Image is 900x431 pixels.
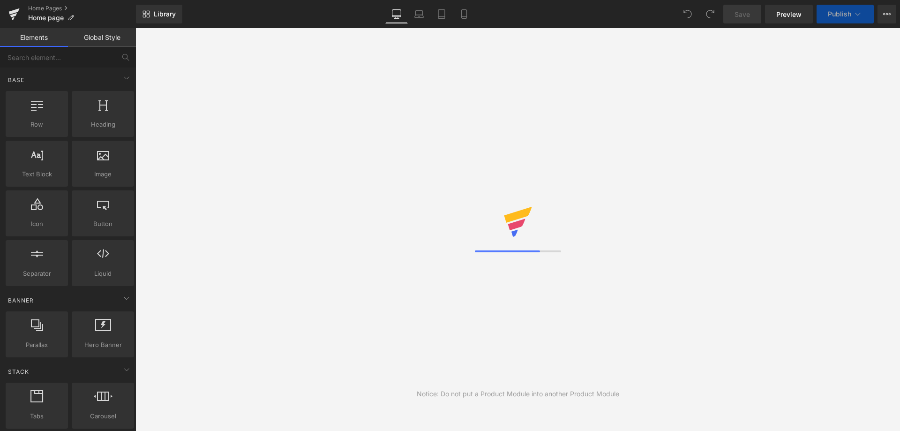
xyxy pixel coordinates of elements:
button: Undo [678,5,697,23]
span: Stack [7,367,30,376]
span: Publish [828,10,851,18]
span: Text Block [8,169,65,179]
span: Button [75,219,131,229]
span: Save [735,9,750,19]
span: Separator [8,269,65,279]
span: Base [7,76,25,84]
a: Home Pages [28,5,136,12]
a: Global Style [68,28,136,47]
div: Notice: Do not put a Product Module into another Product Module [417,389,619,399]
a: Mobile [453,5,475,23]
span: Carousel [75,411,131,421]
span: Home page [28,14,64,22]
span: Banner [7,296,35,305]
a: Desktop [385,5,408,23]
a: New Library [136,5,182,23]
span: Tabs [8,411,65,421]
span: Library [154,10,176,18]
button: Publish [817,5,874,23]
span: Parallax [8,340,65,350]
span: Preview [776,9,802,19]
button: More [877,5,896,23]
span: Icon [8,219,65,229]
a: Laptop [408,5,430,23]
span: Image [75,169,131,179]
button: Redo [701,5,720,23]
a: Tablet [430,5,453,23]
span: Liquid [75,269,131,279]
span: Row [8,120,65,129]
a: Preview [765,5,813,23]
span: Heading [75,120,131,129]
span: Hero Banner [75,340,131,350]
